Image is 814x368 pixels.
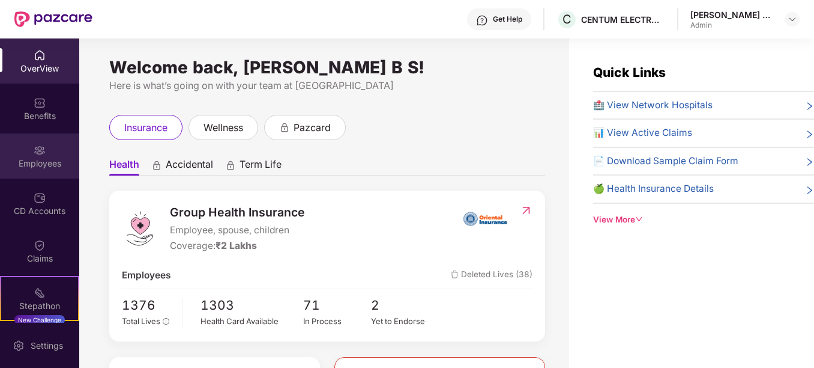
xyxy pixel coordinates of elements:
span: 🍏 Health Insurance Details [593,182,714,196]
div: animation [151,159,162,170]
span: wellness [203,120,243,135]
div: New Challenge [14,315,65,325]
span: 2 [371,295,439,315]
span: Accidental [166,158,213,176]
img: RedirectIcon [520,204,532,216]
span: 1303 [200,295,303,315]
span: info-circle [163,318,170,325]
span: Quick Links [593,65,666,80]
div: Settings [27,340,67,352]
img: svg+xml;base64,PHN2ZyBpZD0iU2V0dGluZy0yMHgyMCIgeG1sbnM9Imh0dHA6Ly93d3cudzMub3JnLzIwMDAvc3ZnIiB3aW... [13,340,25,352]
img: insurerIcon [463,203,508,233]
span: Health [109,158,139,176]
span: Employee, spouse, children [170,223,305,238]
span: Term Life [240,158,282,176]
div: Stepathon [1,300,78,312]
img: svg+xml;base64,PHN2ZyBpZD0iQmVuZWZpdHMiIHhtbG5zPSJodHRwOi8vd3d3LnczLm9yZy8yMDAwL3N2ZyIgd2lkdGg9Ij... [34,97,46,109]
span: 1376 [122,295,173,315]
span: C [562,12,571,26]
div: Welcome back, [PERSON_NAME] B S! [109,63,545,72]
span: Employees [122,268,171,283]
img: svg+xml;base64,PHN2ZyBpZD0iSGVscC0zMngzMiIgeG1sbnM9Imh0dHA6Ly93d3cudzMub3JnLzIwMDAvc3ZnIiB3aWR0aD... [476,14,488,26]
img: deleteIcon [451,271,459,278]
div: In Process [303,315,372,327]
img: svg+xml;base64,PHN2ZyBpZD0iQ2xhaW0iIHhtbG5zPSJodHRwOi8vd3d3LnczLm9yZy8yMDAwL3N2ZyIgd2lkdGg9IjIwIi... [34,239,46,251]
div: animation [279,121,290,132]
div: Coverage: [170,239,305,253]
span: 🏥 View Network Hospitals [593,98,713,112]
img: svg+xml;base64,PHN2ZyBpZD0iSG9tZSIgeG1sbnM9Imh0dHA6Ly93d3cudzMub3JnLzIwMDAvc3ZnIiB3aWR0aD0iMjAiIG... [34,49,46,61]
div: Yet to Endorse [371,315,439,327]
img: logo [122,210,158,247]
span: insurance [124,120,167,135]
div: Admin [690,20,774,30]
div: Here is what’s going on with your team at [GEOGRAPHIC_DATA] [109,78,545,93]
img: svg+xml;base64,PHN2ZyBpZD0iRHJvcGRvd24tMzJ4MzIiIHhtbG5zPSJodHRwOi8vd3d3LnczLm9yZy8yMDAwL3N2ZyIgd2... [788,14,797,24]
span: 📄 Download Sample Claim Form [593,154,738,168]
span: 71 [303,295,372,315]
span: pazcard [294,120,331,135]
div: [PERSON_NAME] B S [690,9,774,20]
div: View More [593,213,814,226]
span: down [635,215,644,224]
span: Deleted Lives (38) [451,268,532,283]
div: CENTUM ELECTRONICS LIMITED [581,14,665,25]
div: Health Card Available [200,315,303,327]
div: Get Help [493,14,522,24]
img: New Pazcare Logo [14,11,92,27]
img: svg+xml;base64,PHN2ZyB4bWxucz0iaHR0cDovL3d3dy53My5vcmcvMjAwMC9zdmciIHdpZHRoPSIyMSIgaGVpZ2h0PSIyMC... [34,287,46,299]
span: ₹2 Lakhs [216,240,257,251]
div: animation [225,159,236,170]
span: Total Lives [122,316,160,326]
span: Group Health Insurance [170,203,305,222]
img: svg+xml;base64,PHN2ZyBpZD0iRW1wbG95ZWVzIiB4bWxucz0iaHR0cDovL3d3dy53My5vcmcvMjAwMC9zdmciIHdpZHRoPS... [34,144,46,156]
span: 📊 View Active Claims [593,126,692,140]
img: svg+xml;base64,PHN2ZyBpZD0iQ0RfQWNjb3VudHMiIGRhdGEtbmFtZT0iQ0QgQWNjb3VudHMiIHhtbG5zPSJodHRwOi8vd3... [34,192,46,204]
